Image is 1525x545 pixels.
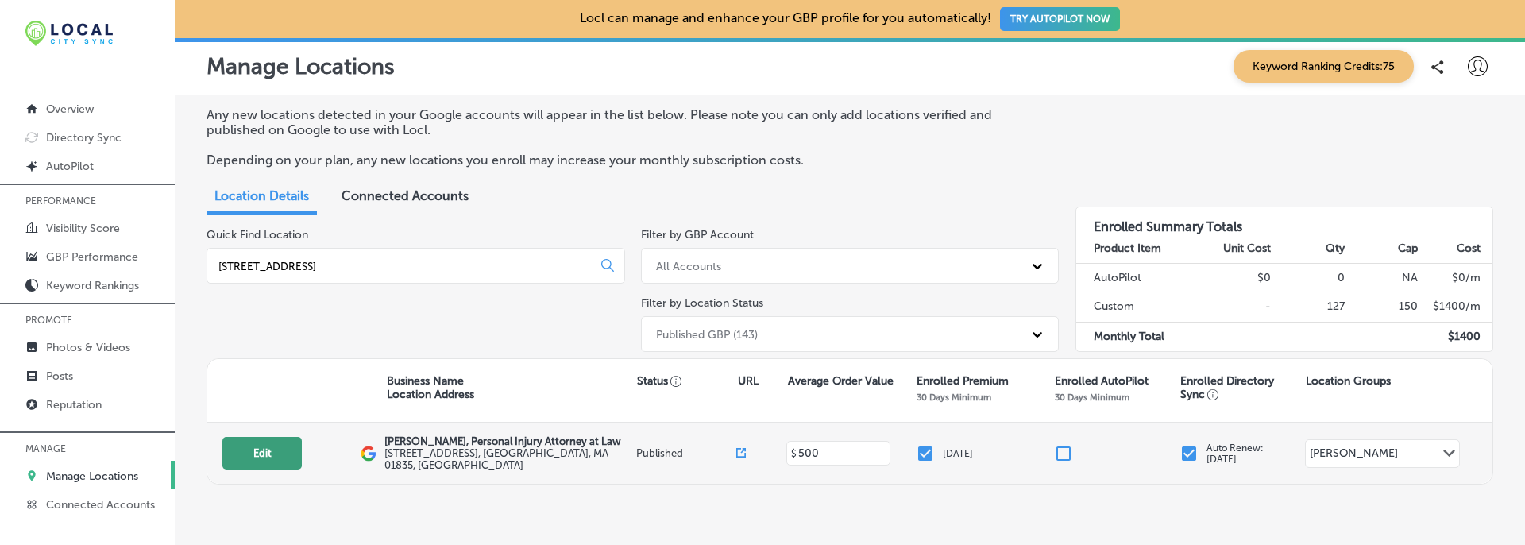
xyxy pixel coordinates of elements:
strong: Product Item [1094,242,1161,255]
td: $ 1400 [1419,322,1492,351]
p: 30 Days Minimum [917,392,991,403]
div: Published GBP (143) [656,327,758,341]
p: Any new locations detected in your Google accounts will appear in the list below. Please note you... [207,107,1043,137]
div: [PERSON_NAME] [1310,446,1398,465]
p: Enrolled Directory Sync [1180,374,1298,401]
label: [STREET_ADDRESS] , [GEOGRAPHIC_DATA], MA 01835, [GEOGRAPHIC_DATA] [384,447,632,471]
p: Auto Renew: [DATE] [1206,443,1264,465]
p: Status [637,374,737,388]
p: [DATE] [943,448,973,459]
th: Qty [1272,234,1345,264]
td: AutoPilot [1076,263,1199,292]
p: Posts [46,369,73,383]
button: TRY AUTOPILOT NOW [1000,7,1120,31]
p: [PERSON_NAME], Personal Injury Attorney at Law [384,435,632,447]
p: GBP Performance [46,250,138,264]
p: Reputation [46,398,102,412]
span: Connected Accounts [342,188,469,203]
h3: Enrolled Summary Totals [1076,207,1493,234]
td: $ 0 /m [1419,263,1492,292]
p: Enrolled AutoPilot [1055,374,1149,388]
td: $ 1400 /m [1419,292,1492,322]
p: AutoPilot [46,160,94,173]
p: Enrolled Premium [917,374,1009,388]
td: NA [1345,263,1419,292]
label: Filter by GBP Account [641,228,754,242]
div: All Accounts [656,259,721,272]
td: Custom [1076,292,1199,322]
input: All Locations [217,259,589,273]
td: 0 [1272,263,1345,292]
p: Depending on your plan, any new locations you enroll may increase your monthly subscription costs. [207,153,1043,168]
p: Location Groups [1306,374,1391,388]
img: logo [361,446,376,462]
th: Unit Cost [1199,234,1272,264]
p: Connected Accounts [46,498,155,512]
p: Photos & Videos [46,341,130,354]
td: Monthly Total [1076,322,1199,351]
span: Keyword Ranking Credits: 75 [1234,50,1414,83]
p: Visibility Score [46,222,120,235]
p: URL [738,374,759,388]
span: Location Details [214,188,309,203]
p: 30 Days Minimum [1055,392,1129,403]
td: 127 [1272,292,1345,322]
th: Cost [1419,234,1492,264]
img: 12321ecb-abad-46dd-be7f-2600e8d3409flocal-city-sync-logo-rectangle.png [25,21,113,46]
p: Business Name Location Address [387,374,474,401]
td: - [1199,292,1272,322]
p: Manage Locations [46,470,138,483]
td: 150 [1345,292,1419,322]
label: Filter by Location Status [641,296,763,310]
p: Manage Locations [207,53,395,79]
p: Keyword Rankings [46,279,139,292]
label: Quick Find Location [207,228,308,242]
th: Cap [1345,234,1419,264]
p: Directory Sync [46,131,122,145]
p: Overview [46,102,94,116]
p: $ [791,448,797,459]
p: Average Order Value [788,374,894,388]
button: Edit [222,437,302,470]
p: Published [636,447,737,459]
td: $0 [1199,263,1272,292]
